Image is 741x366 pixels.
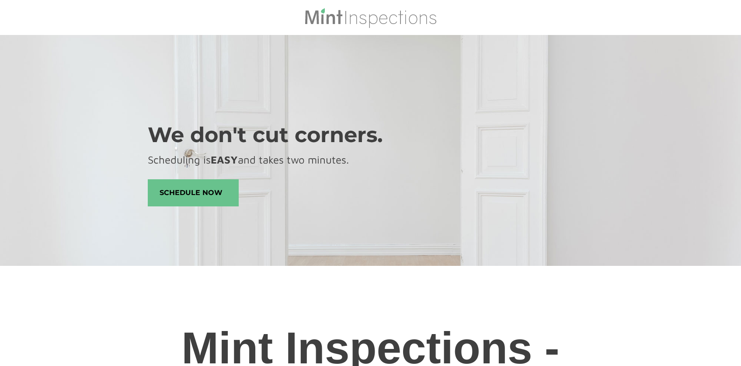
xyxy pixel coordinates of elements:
strong: EASY [211,153,238,166]
font: Scheduling is and takes two minutes. [148,153,349,166]
a: schedule now [148,179,239,206]
span: schedule now [148,180,238,206]
img: Mint Inspections [304,7,437,28]
font: We don't cut corners. [148,122,383,147]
